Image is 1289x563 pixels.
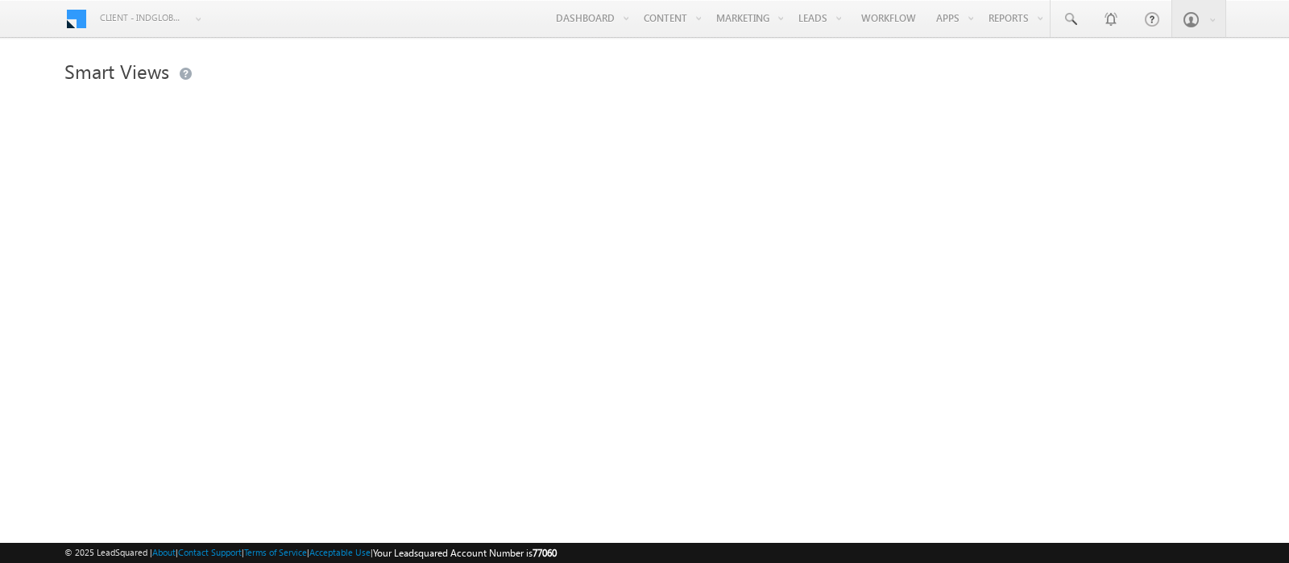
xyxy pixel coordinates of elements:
a: Contact Support [178,547,242,557]
span: Smart Views [64,58,169,84]
a: Terms of Service [244,547,307,557]
span: Your Leadsquared Account Number is [373,547,557,559]
span: Client - indglobal1 (77060) [100,10,184,26]
span: © 2025 LeadSquared | | | | | [64,545,557,561]
span: 77060 [533,547,557,559]
a: About [152,547,176,557]
a: Acceptable Use [309,547,371,557]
